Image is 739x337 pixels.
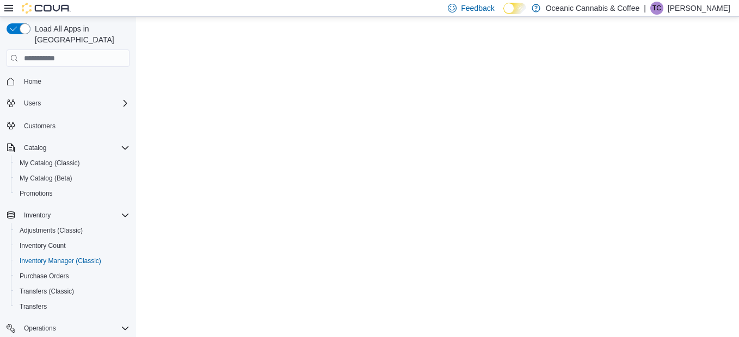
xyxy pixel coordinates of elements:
[24,99,41,108] span: Users
[24,77,41,86] span: Home
[24,324,56,333] span: Operations
[15,239,70,252] a: Inventory Count
[24,122,56,130] span: Customers
[11,155,134,171] button: My Catalog (Classic)
[15,254,106,267] a: Inventory Manager (Classic)
[15,187,130,200] span: Promotions
[11,269,134,284] button: Purchase Orders
[2,208,134,223] button: Inventory
[20,226,83,235] span: Adjustments (Classic)
[20,209,55,222] button: Inventory
[20,75,46,88] a: Home
[11,253,134,269] button: Inventory Manager (Classic)
[24,211,51,220] span: Inventory
[22,3,71,14] img: Cova
[15,239,130,252] span: Inventory Count
[30,23,130,45] span: Load All Apps in [GEOGRAPHIC_DATA]
[20,97,45,110] button: Users
[546,2,640,15] p: Oceanic Cannabis & Coffee
[20,322,130,335] span: Operations
[11,223,134,238] button: Adjustments (Classic)
[15,172,77,185] a: My Catalog (Beta)
[20,209,130,222] span: Inventory
[20,74,130,88] span: Home
[20,141,51,154] button: Catalog
[15,270,73,283] a: Purchase Orders
[2,96,134,111] button: Users
[24,143,46,152] span: Catalog
[15,300,130,313] span: Transfers
[503,14,504,15] span: Dark Mode
[15,224,87,237] a: Adjustments (Classic)
[11,299,134,314] button: Transfers
[20,241,66,250] span: Inventory Count
[2,117,134,133] button: Customers
[652,2,661,15] span: TC
[20,174,72,183] span: My Catalog (Beta)
[20,141,130,154] span: Catalog
[15,172,130,185] span: My Catalog (Beta)
[650,2,663,15] div: Thomas Clarke
[15,300,51,313] a: Transfers
[20,322,60,335] button: Operations
[644,2,646,15] p: |
[20,287,74,296] span: Transfers (Classic)
[20,257,101,265] span: Inventory Manager (Classic)
[20,120,60,133] a: Customers
[20,97,130,110] span: Users
[11,238,134,253] button: Inventory Count
[20,272,69,280] span: Purchase Orders
[20,118,130,132] span: Customers
[461,3,494,14] span: Feedback
[668,2,730,15] p: [PERSON_NAME]
[20,302,47,311] span: Transfers
[15,254,130,267] span: Inventory Manager (Classic)
[15,285,78,298] a: Transfers (Classic)
[2,321,134,336] button: Operations
[2,140,134,155] button: Catalog
[15,224,130,237] span: Adjustments (Classic)
[15,285,130,298] span: Transfers (Classic)
[11,284,134,299] button: Transfers (Classic)
[15,187,57,200] a: Promotions
[15,157,130,170] span: My Catalog (Classic)
[503,3,526,14] input: Dark Mode
[20,189,53,198] span: Promotions
[11,186,134,201] button: Promotions
[15,270,130,283] span: Purchase Orders
[2,73,134,89] button: Home
[20,159,80,167] span: My Catalog (Classic)
[15,157,84,170] a: My Catalog (Classic)
[11,171,134,186] button: My Catalog (Beta)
